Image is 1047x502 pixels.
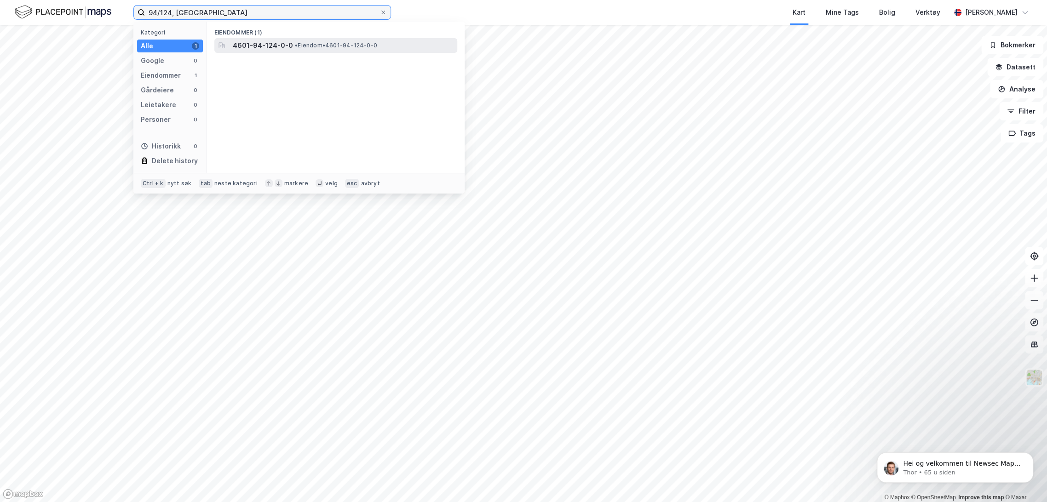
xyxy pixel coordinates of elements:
[295,42,377,49] span: Eiendom • 4601-94-124-0-0
[192,86,199,94] div: 0
[192,57,199,64] div: 0
[141,85,174,96] div: Gårdeiere
[141,55,164,66] div: Google
[214,180,258,187] div: neste kategori
[192,101,199,108] div: 0
[999,102,1043,120] button: Filter
[192,42,199,50] div: 1
[207,22,465,38] div: Eiendommer (1)
[1025,369,1043,386] img: Z
[192,116,199,123] div: 0
[981,36,1043,54] button: Bokmerker
[167,180,192,187] div: nytt søk
[295,42,298,49] span: •
[141,70,181,81] div: Eiendommer
[284,180,308,187] div: markere
[141,29,203,36] div: Kategori
[879,7,895,18] div: Bolig
[826,7,859,18] div: Mine Tags
[141,114,171,125] div: Personer
[199,179,213,188] div: tab
[141,179,166,188] div: Ctrl + k
[345,179,359,188] div: esc
[990,80,1043,98] button: Analyse
[884,494,909,501] a: Mapbox
[911,494,956,501] a: OpenStreetMap
[152,155,198,166] div: Delete history
[233,40,293,51] span: 4601-94-124-0-0
[987,58,1043,76] button: Datasett
[141,141,181,152] div: Historikk
[141,40,153,51] div: Alle
[15,4,111,20] img: logo.f888ab2527a4732fd821a326f86c7f29.svg
[325,180,338,187] div: velg
[915,7,940,18] div: Verktøy
[361,180,380,187] div: avbryt
[141,99,176,110] div: Leietakere
[3,489,43,499] a: Mapbox homepage
[145,6,380,19] input: Søk på adresse, matrikkel, gårdeiere, leietakere eller personer
[863,433,1047,497] iframe: Intercom notifications melding
[793,7,805,18] div: Kart
[965,7,1018,18] div: [PERSON_NAME]
[192,143,199,150] div: 0
[1001,124,1043,143] button: Tags
[958,494,1004,501] a: Improve this map
[192,72,199,79] div: 1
